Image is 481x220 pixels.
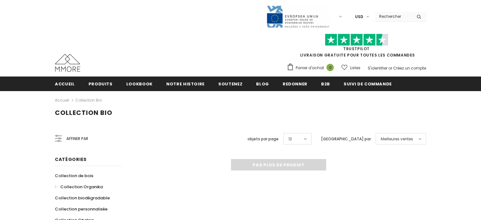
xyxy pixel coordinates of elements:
a: soutenez [218,77,242,91]
a: Redonner [283,77,307,91]
a: S'identifier [368,65,387,71]
a: Javni Razpis [266,14,330,19]
a: TrustPilot [343,46,370,51]
img: Cas MMORE [55,54,80,72]
a: Accueil [55,97,69,104]
a: Suivi de commande [344,77,392,91]
span: B2B [321,81,330,87]
a: Produits [89,77,113,91]
input: Search Site [375,12,412,21]
a: Collection personnalisée [55,203,108,215]
span: 0 [326,64,334,71]
a: Lookbook [126,77,153,91]
img: Faites confiance aux étoiles pilotes [325,34,388,46]
a: Notre histoire [166,77,205,91]
a: Collection Organika [55,181,103,192]
img: Javni Razpis [266,5,330,28]
span: Lookbook [126,81,153,87]
label: [GEOGRAPHIC_DATA] par [321,136,371,142]
span: Collection personnalisée [55,206,108,212]
span: or [388,65,392,71]
span: Panier d'achat [296,65,324,71]
span: LIVRAISON GRATUITE POUR TOUTES LES COMMANDES [287,37,426,58]
span: 12 [288,136,292,142]
span: Redonner [283,81,307,87]
a: Accueil [55,77,75,91]
a: B2B [321,77,330,91]
span: Notre histoire [166,81,205,87]
a: Collection Bio [75,97,102,103]
a: Collection de bois [55,170,93,181]
span: Collection Organika [60,184,103,190]
span: USD [355,14,363,20]
a: Collection biodégradable [55,192,110,203]
span: Affiner par [66,135,88,142]
a: Listes [341,62,360,73]
span: Suivi de commande [344,81,392,87]
span: Catégories [55,156,87,163]
a: Blog [256,77,269,91]
span: Listes [350,65,360,71]
a: Panier d'achat 0 [287,63,337,73]
span: Meilleures ventes [381,136,413,142]
label: objets par page [247,136,279,142]
span: Collection biodégradable [55,195,110,201]
span: Accueil [55,81,75,87]
span: Produits [89,81,113,87]
a: Créez un compte [393,65,426,71]
span: soutenez [218,81,242,87]
span: Collection Bio [55,108,112,117]
span: Blog [256,81,269,87]
span: Collection de bois [55,173,93,179]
